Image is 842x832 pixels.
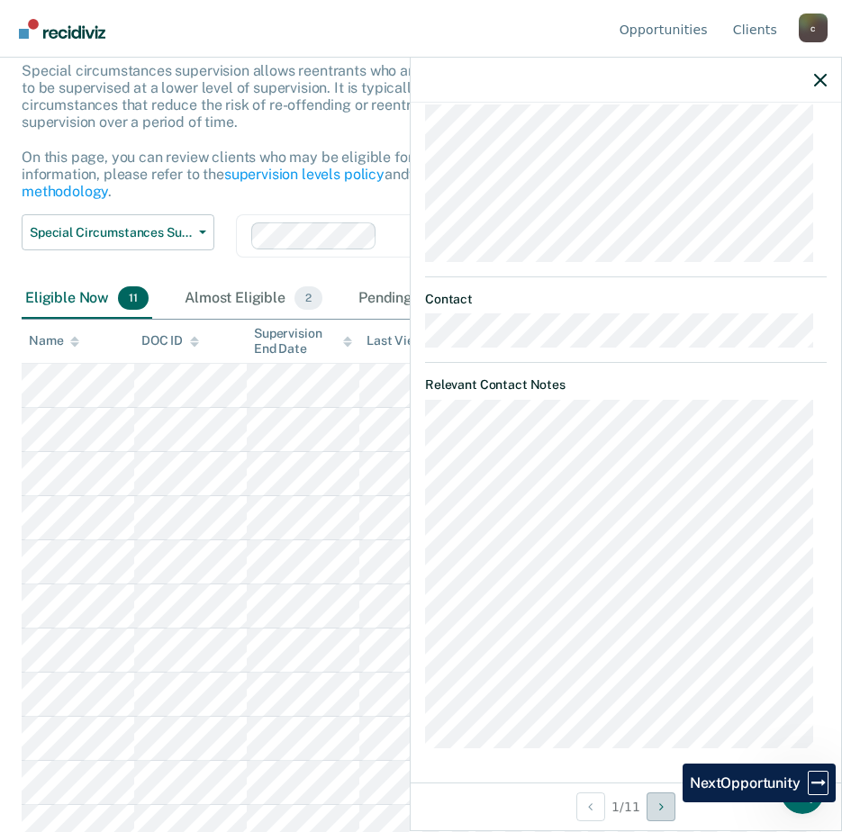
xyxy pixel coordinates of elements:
div: Name [29,333,79,348]
div: 1 / 11 [411,782,841,830]
div: c [799,14,828,42]
span: 11 [118,286,149,310]
div: Pending Review [355,279,504,319]
img: Recidiviz [19,19,105,39]
div: DOC ID [141,333,199,348]
button: Previous Opportunity [576,792,605,821]
button: Next Opportunity [647,792,675,821]
span: 2 [294,286,322,310]
div: Last Viewed [367,333,454,348]
div: Almost Eligible [181,279,326,319]
button: Profile dropdown button [799,14,828,42]
span: Special Circumstances Supervision [30,225,192,240]
a: our methodology [22,166,687,200]
div: Supervision End Date [254,326,352,357]
dt: Contact [425,292,827,307]
p: Special circumstances supervision allows reentrants who are not eligible for traditional administ... [22,62,766,200]
a: supervision levels policy [224,166,385,183]
div: Eligible Now [22,279,152,319]
dt: Relevant Contact Notes [425,377,827,393]
iframe: Intercom live chat [781,771,824,814]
